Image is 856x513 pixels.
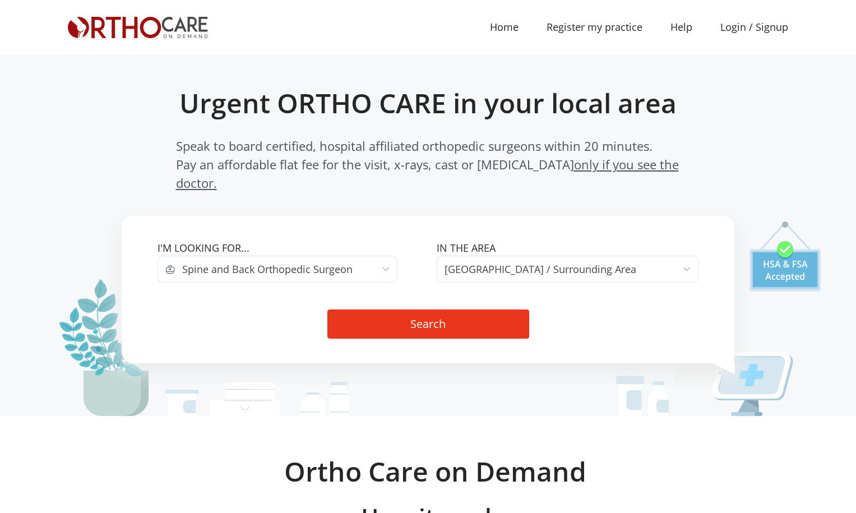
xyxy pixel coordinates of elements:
label: In the area [437,241,698,256]
a: Login / Signup [706,20,802,35]
a: Home [476,15,533,40]
span: Los Angeles / Surrounding Area [437,256,698,283]
h2: Ortho Care on Demand [75,455,795,488]
a: Help [656,15,706,40]
span: Spine and Back Orthopedic Surgeon [175,256,397,283]
h1: Urgent ORTHO CARE in your local area [147,87,710,119]
span: Spine and Back Orthopedic Surgeon [182,261,353,277]
a: Register my practice [533,15,656,40]
button: Search [327,309,529,339]
span: Speak to board certified, hospital affiliated orthopedic surgeons within 20 minutes. Pay an affor... [176,137,681,192]
span: Los Angeles / Surrounding Area [445,261,636,277]
label: I'm looking for... [158,241,419,256]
